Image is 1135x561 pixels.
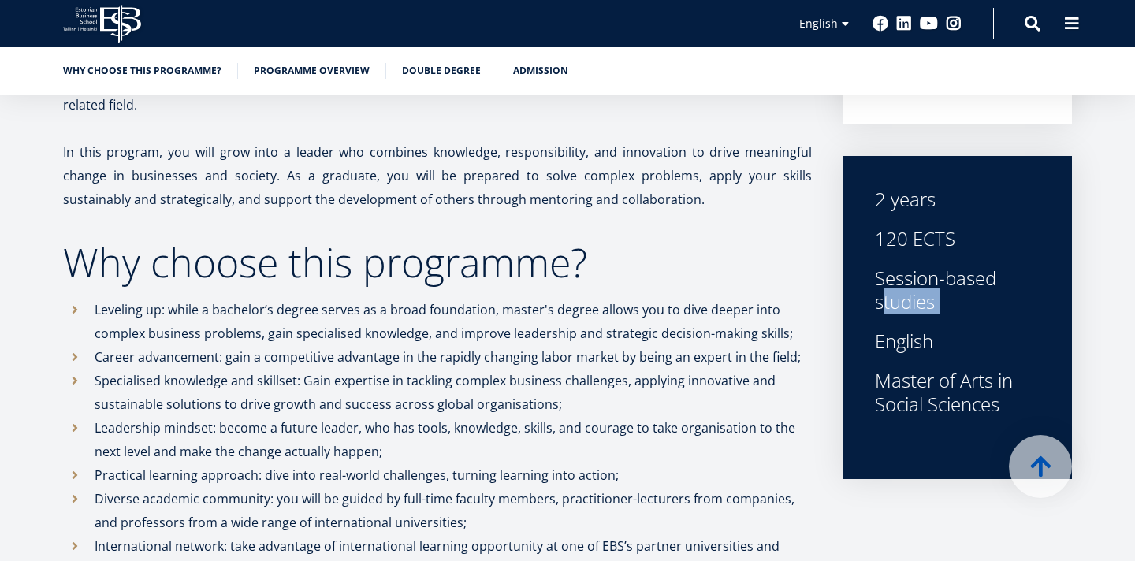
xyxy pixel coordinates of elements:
[95,369,812,416] p: Specialised knowledge and skillset: Gain expertise in tackling complex business challenges, apply...
[875,266,1040,314] div: Session-based studies
[95,487,812,534] p: Diverse academic community: you will be guided by full-time faculty members, practitioner-lecture...
[875,227,1040,251] div: 120 ECTS
[63,140,812,211] p: In this program, you will grow into a leader who combines knowledge, responsibility, and innovati...
[896,16,912,32] a: Linkedin
[95,298,812,345] p: Leveling up: while a bachelor’s degree serves as a broad foundation, master's degree allows you t...
[513,63,568,79] a: Admission
[18,219,174,233] span: MA in International Management
[946,16,962,32] a: Instagram
[920,16,938,32] a: Youtube
[95,463,812,487] p: Practical learning approach: dive into real-world challenges, turning learning into action;
[4,220,14,230] input: MA in International Management
[254,63,370,79] a: Programme overview
[402,63,481,79] a: Double Degree
[873,16,888,32] a: Facebook
[95,345,812,369] p: Career advancement: gain a competitive advantage in the rapidly changing labor market by being an...
[63,63,221,79] a: Why choose this programme?
[875,369,1040,416] div: Master of Arts in Social Sciences
[374,1,425,15] span: Last Name
[63,243,812,282] h2: Why choose this programme?
[875,188,1040,211] div: 2 years
[95,416,812,463] p: Leadership mindset: become a future leader, who has tools, knowledge, skills, and courage to take...
[875,329,1040,353] div: English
